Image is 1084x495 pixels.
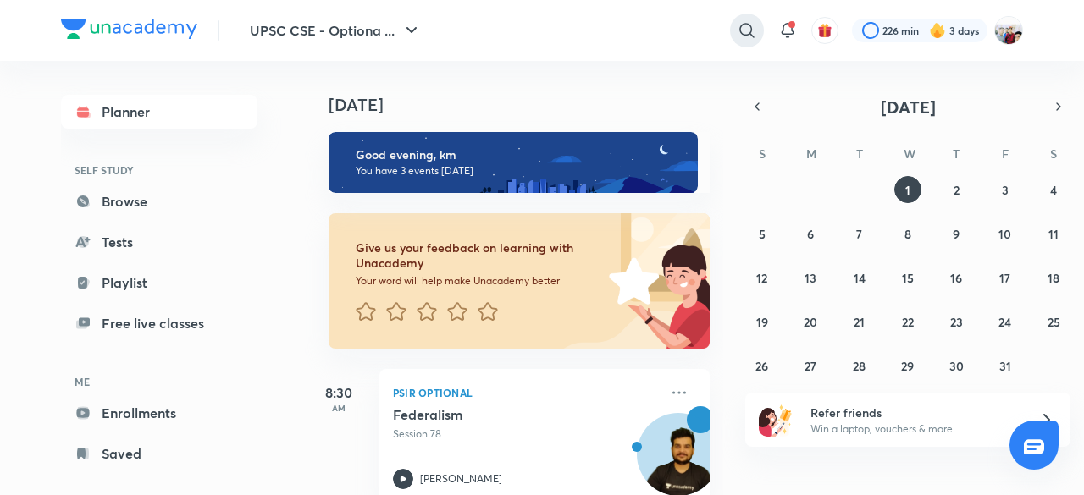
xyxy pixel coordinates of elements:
button: October 15, 2025 [894,264,921,291]
abbr: October 5, 2025 [759,226,766,242]
button: October 6, 2025 [797,220,824,247]
p: Your word will help make Unacademy better [356,274,603,288]
button: October 2, 2025 [943,176,970,203]
button: October 17, 2025 [992,264,1019,291]
abbr: October 28, 2025 [853,358,866,374]
button: October 9, 2025 [943,220,970,247]
abbr: October 25, 2025 [1048,314,1060,330]
abbr: October 9, 2025 [953,226,960,242]
a: Playlist [61,266,257,300]
abbr: October 3, 2025 [1002,182,1009,198]
abbr: October 17, 2025 [999,270,1010,286]
abbr: October 11, 2025 [1048,226,1059,242]
button: avatar [811,17,838,44]
p: You have 3 events [DATE] [356,164,683,178]
abbr: October 4, 2025 [1050,182,1057,198]
abbr: Sunday [759,146,766,162]
abbr: Saturday [1050,146,1057,162]
a: Planner [61,95,257,129]
button: UPSC CSE - Optiona ... [240,14,432,47]
img: km swarthi [994,16,1023,45]
abbr: October 6, 2025 [807,226,814,242]
h4: [DATE] [329,95,727,115]
abbr: October 1, 2025 [905,182,910,198]
abbr: October 7, 2025 [856,226,862,242]
button: October 11, 2025 [1040,220,1067,247]
button: October 19, 2025 [749,308,776,335]
a: Free live classes [61,306,257,340]
button: October 20, 2025 [797,308,824,335]
span: [DATE] [881,96,936,118]
abbr: October 15, 2025 [902,270,914,286]
img: avatar [817,23,832,38]
abbr: Tuesday [856,146,863,162]
button: October 22, 2025 [894,308,921,335]
button: October 31, 2025 [992,352,1019,379]
abbr: October 21, 2025 [854,314,865,330]
img: referral [759,403,793,437]
abbr: Friday [1002,146,1009,162]
abbr: October 27, 2025 [805,358,816,374]
abbr: October 12, 2025 [756,270,767,286]
p: AM [305,403,373,413]
button: October 4, 2025 [1040,176,1067,203]
button: October 26, 2025 [749,352,776,379]
abbr: October 24, 2025 [998,314,1011,330]
button: October 10, 2025 [992,220,1019,247]
a: Tests [61,225,257,259]
abbr: October 26, 2025 [755,358,768,374]
p: Win a laptop, vouchers & more [810,421,1019,437]
abbr: October 30, 2025 [949,358,964,374]
abbr: October 10, 2025 [998,226,1011,242]
h6: Give us your feedback on learning with Unacademy [356,240,603,271]
abbr: October 2, 2025 [954,182,960,198]
button: October 30, 2025 [943,352,970,379]
button: October 18, 2025 [1040,264,1067,291]
button: October 1, 2025 [894,176,921,203]
abbr: October 22, 2025 [902,314,914,330]
button: October 25, 2025 [1040,308,1067,335]
abbr: October 13, 2025 [805,270,816,286]
abbr: October 29, 2025 [901,358,914,374]
img: Company Logo [61,19,197,39]
button: October 24, 2025 [992,308,1019,335]
button: October 14, 2025 [846,264,873,291]
abbr: October 31, 2025 [999,358,1011,374]
abbr: October 14, 2025 [854,270,866,286]
abbr: October 18, 2025 [1048,270,1059,286]
h6: Good evening, km [356,147,683,162]
button: October 3, 2025 [992,176,1019,203]
button: October 5, 2025 [749,220,776,247]
h5: Federalism [393,406,604,423]
abbr: Thursday [953,146,960,162]
abbr: October 20, 2025 [804,314,817,330]
button: October 12, 2025 [749,264,776,291]
p: PSIR Optional [393,382,659,403]
p: [PERSON_NAME] [420,471,502,487]
img: feedback_image [551,213,710,349]
button: October 13, 2025 [797,264,824,291]
a: Enrollments [61,396,257,430]
abbr: Wednesday [904,146,915,162]
abbr: Monday [806,146,816,162]
img: streak [929,22,946,39]
button: October 28, 2025 [846,352,873,379]
h6: Refer friends [810,404,1019,421]
h5: 8:30 [305,382,373,403]
abbr: October 16, 2025 [950,270,962,286]
h6: ME [61,367,257,396]
abbr: October 23, 2025 [950,314,963,330]
abbr: October 19, 2025 [756,314,768,330]
a: Saved [61,437,257,470]
button: October 29, 2025 [894,352,921,379]
a: Browse [61,184,257,218]
button: October 16, 2025 [943,264,970,291]
button: October 27, 2025 [797,352,824,379]
abbr: October 8, 2025 [904,226,911,242]
h6: SELF STUDY [61,156,257,184]
button: October 23, 2025 [943,308,970,335]
button: [DATE] [769,95,1047,118]
button: October 8, 2025 [894,220,921,247]
a: Company Logo [61,19,197,43]
button: October 21, 2025 [846,308,873,335]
